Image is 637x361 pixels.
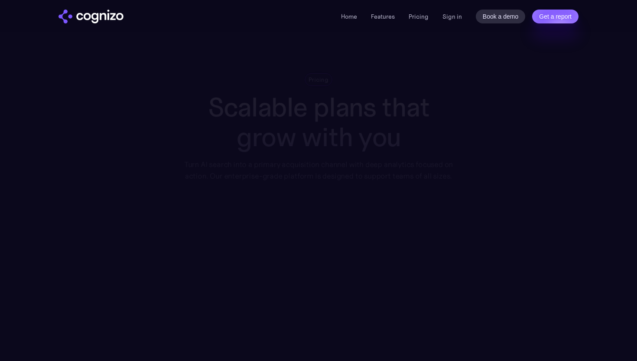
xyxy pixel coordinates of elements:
img: cognizo logo [58,10,123,23]
a: Features [371,13,395,20]
a: Pricing [409,13,429,20]
a: Get a report [532,10,578,23]
div: Turn AI search into a primary acquisition channel with deep analytics focused on action. Our ente... [178,159,459,182]
a: home [58,10,123,23]
a: Book a demo [476,10,526,23]
a: Home [341,13,357,20]
div: Pricing [309,75,328,84]
a: Sign in [442,11,462,22]
h1: Scalable plans that grow with you [178,92,459,152]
